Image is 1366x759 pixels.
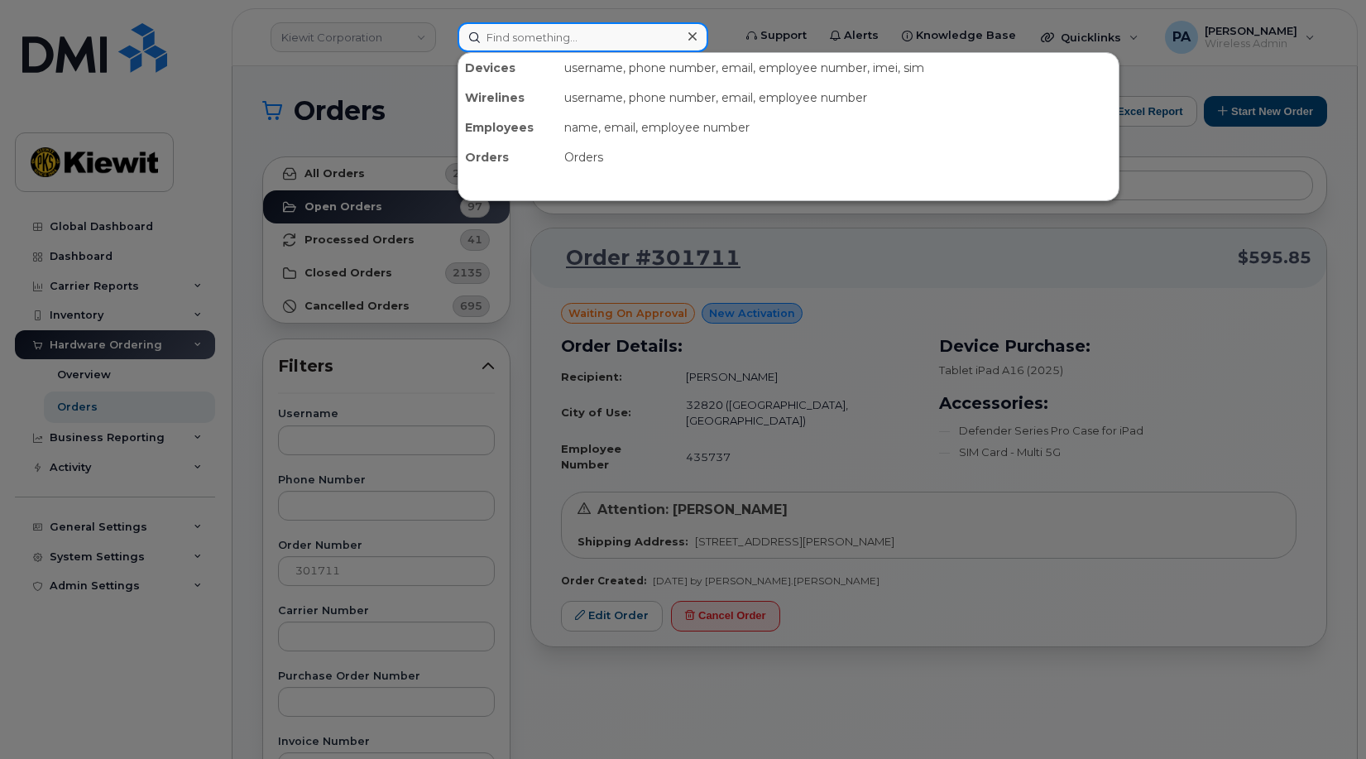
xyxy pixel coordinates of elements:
[1294,687,1354,747] iframe: Messenger Launcher
[458,142,558,172] div: Orders
[458,53,558,83] div: Devices
[558,142,1119,172] div: Orders
[558,83,1119,113] div: username, phone number, email, employee number
[458,83,558,113] div: Wirelines
[558,113,1119,142] div: name, email, employee number
[558,53,1119,83] div: username, phone number, email, employee number, imei, sim
[458,113,558,142] div: Employees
